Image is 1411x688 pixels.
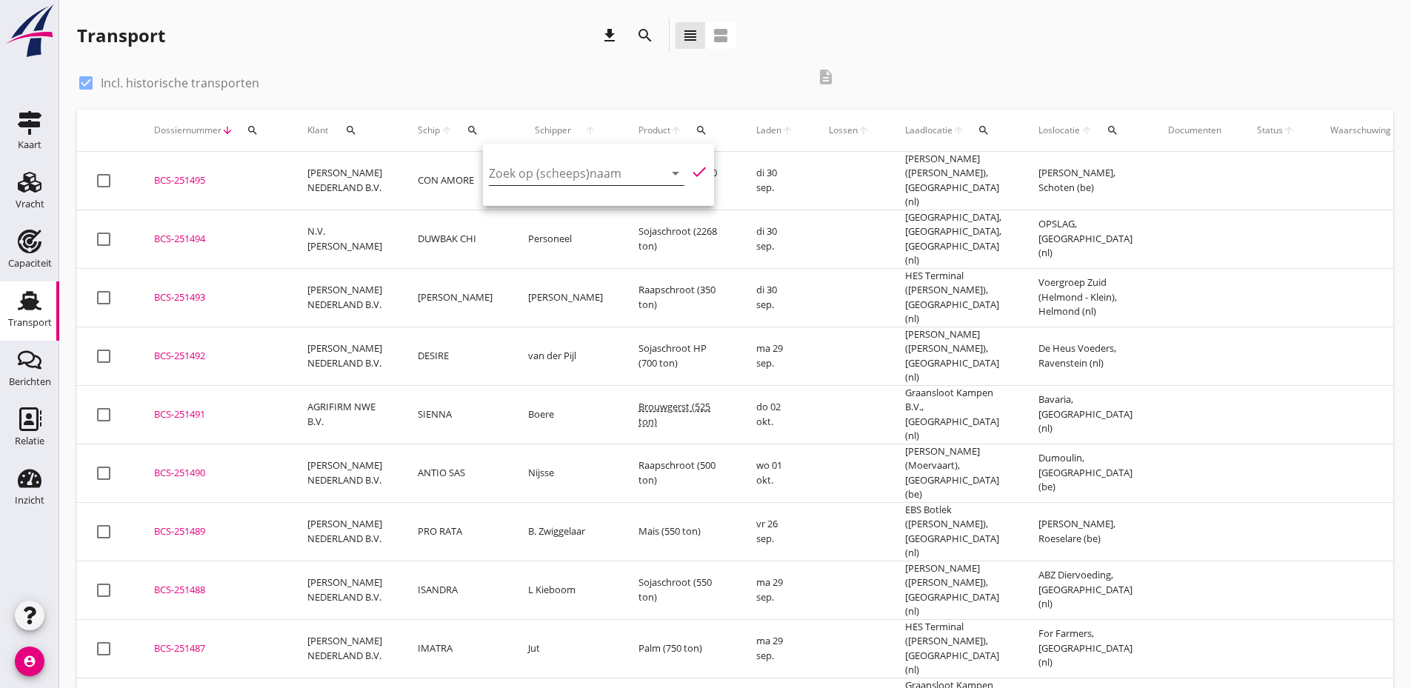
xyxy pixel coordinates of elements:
div: BCS-251491 [154,407,272,422]
span: Dossiernummer [154,124,221,137]
td: [PERSON_NAME] NEDERLAND B.V. [290,268,400,327]
i: arrow_upward [441,124,453,136]
td: [PERSON_NAME] NEDERLAND B.V. [290,561,400,619]
label: Incl. historische transporten [101,76,259,90]
i: arrow_upward [670,124,682,136]
i: arrow_upward [1283,124,1295,136]
div: Transport [77,24,165,47]
td: ABZ Diervoeding, [GEOGRAPHIC_DATA] (nl) [1021,561,1150,619]
img: logo-small.a267ee39.svg [3,4,56,59]
div: Documenten [1168,124,1221,137]
div: Transport [8,318,52,327]
i: arrow_downward [221,124,233,136]
i: search [636,27,654,44]
div: Capaciteit [8,258,52,268]
td: [PERSON_NAME] NEDERLAND B.V. [290,327,400,385]
td: Personeel [510,210,621,268]
i: download [601,27,618,44]
td: OPSLAG, [GEOGRAPHIC_DATA] (nl) [1021,210,1150,268]
div: Klant [307,113,382,148]
td: SIENNA [400,385,510,444]
div: BCS-251492 [154,349,272,364]
td: Mais (550 ton) [621,502,738,561]
i: arrow_upward [578,124,603,136]
td: Graansloot Kampen B.V., [GEOGRAPHIC_DATA] (nl) [887,385,1021,444]
i: view_agenda [712,27,730,44]
i: search [247,124,258,136]
i: arrow_upward [858,124,870,136]
span: Loslocatie [1038,124,1081,137]
td: PRO RATA [400,502,510,561]
i: check [690,163,708,181]
i: search [1107,124,1118,136]
span: Lossen [829,124,858,137]
td: N.V. [PERSON_NAME] [290,210,400,268]
span: Product [638,124,670,137]
span: Schipper [528,124,578,137]
td: CON AMORE [400,152,510,210]
td: ma 29 sep. [738,327,811,385]
td: HES Terminal ([PERSON_NAME]), [GEOGRAPHIC_DATA] (nl) [887,619,1021,678]
td: [PERSON_NAME] [510,268,621,327]
span: Status [1257,124,1283,137]
td: Sojaschroot (550 ton) [621,561,738,619]
td: di 30 sep. [738,268,811,327]
div: Kaart [18,140,41,150]
i: view_headline [681,27,699,44]
td: De Heus Voeders, Ravenstein (nl) [1021,327,1150,385]
td: [PERSON_NAME] ([PERSON_NAME]), [GEOGRAPHIC_DATA] (nl) [887,561,1021,619]
i: arrow_upward [1081,124,1093,136]
td: [PERSON_NAME] NEDERLAND B.V. [290,152,400,210]
td: Jut [510,619,621,678]
td: Raapschroot (500 ton) [621,444,738,502]
td: di 30 sep. [738,152,811,210]
div: BCS-251490 [154,466,272,481]
td: [PERSON_NAME] NEDERLAND B.V. [290,619,400,678]
i: arrow_upward [953,124,964,136]
td: DUWBAK CHI [400,210,510,268]
span: Schip [418,124,441,137]
div: BCS-251487 [154,641,272,656]
td: [PERSON_NAME] [400,268,510,327]
input: Zoek op (scheeps)naam [489,161,643,185]
td: IMATRA [400,619,510,678]
td: Boere [510,385,621,444]
td: Dumoulin, [GEOGRAPHIC_DATA] (be) [1021,444,1150,502]
div: Berichten [9,377,51,387]
td: [PERSON_NAME], Schoten (be) [1021,152,1150,210]
div: BCS-251493 [154,290,272,305]
td: [PERSON_NAME] ([PERSON_NAME]), [GEOGRAPHIC_DATA] (nl) [887,327,1021,385]
i: search [345,124,357,136]
td: Sojaschroot (2268 ton) [621,210,738,268]
i: search [696,124,707,136]
td: [PERSON_NAME] ([PERSON_NAME]), [GEOGRAPHIC_DATA] (nl) [887,152,1021,210]
td: di 30 sep. [738,210,811,268]
div: BCS-251489 [154,524,272,539]
td: wo 01 okt. [738,444,811,502]
i: account_circle [15,647,44,676]
div: Waarschuwing [1330,124,1391,137]
td: van der Pijl [510,327,621,385]
td: Bavaria, [GEOGRAPHIC_DATA] (nl) [1021,385,1150,444]
i: arrow_upward [781,124,793,136]
td: do 02 okt. [738,385,811,444]
td: AGRIFIRM NWE B.V. [290,385,400,444]
span: Laden [756,124,781,137]
td: EBS Botlek ([PERSON_NAME]), [GEOGRAPHIC_DATA] (nl) [887,502,1021,561]
i: arrow_drop_down [667,164,684,182]
div: Inzicht [15,495,44,505]
i: search [467,124,478,136]
td: ma 29 sep. [738,561,811,619]
span: Brouwgerst (525 ton) [638,400,710,428]
div: Relatie [15,436,44,446]
td: [PERSON_NAME] (Moervaart), [GEOGRAPHIC_DATA] (be) [887,444,1021,502]
div: BCS-251488 [154,583,272,598]
td: Nijsse [510,444,621,502]
td: [PERSON_NAME] NEDERLAND B.V. [290,444,400,502]
td: Sojaschroot HP (700 ton) [621,327,738,385]
td: [PERSON_NAME], Roeselare (be) [1021,502,1150,561]
td: ma 29 sep. [738,619,811,678]
i: search [978,124,990,136]
td: DESIRE [400,327,510,385]
td: B. Zwiggelaar [510,502,621,561]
